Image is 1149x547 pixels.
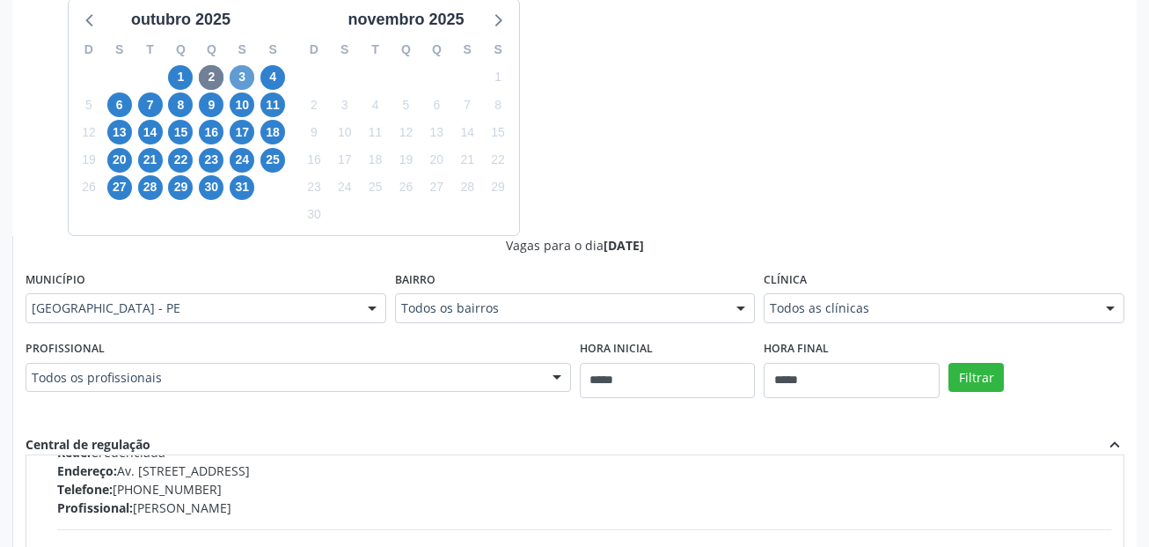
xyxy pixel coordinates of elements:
span: segunda-feira, 27 de outubro de 2025 [107,175,132,200]
span: quinta-feira, 27 de novembro de 2025 [424,175,449,200]
span: sexta-feira, 17 de outubro de 2025 [230,120,254,144]
span: sábado, 29 de novembro de 2025 [486,175,510,200]
span: sábado, 18 de outubro de 2025 [260,120,285,144]
span: segunda-feira, 10 de novembro de 2025 [333,120,357,144]
div: S [329,36,360,63]
span: sábado, 11 de outubro de 2025 [260,92,285,117]
label: Clínica [764,267,807,294]
label: Hora inicial [580,336,653,363]
span: Telefone: [57,481,113,498]
span: segunda-feira, 20 de outubro de 2025 [107,148,132,173]
span: quarta-feira, 1 de outubro de 2025 [168,65,193,90]
div: T [360,36,391,63]
span: terça-feira, 7 de outubro de 2025 [138,92,163,117]
span: Todos as clínicas [770,299,1088,317]
label: Profissional [26,336,105,363]
div: [PERSON_NAME] [57,499,1111,517]
span: quinta-feira, 13 de novembro de 2025 [424,120,449,144]
span: terça-feira, 18 de novembro de 2025 [363,148,388,173]
span: domingo, 26 de outubro de 2025 [77,175,101,200]
div: Central de regulação [26,435,150,455]
span: segunda-feira, 17 de novembro de 2025 [333,148,357,173]
span: Todos os profissionais [32,369,535,387]
div: S [483,36,514,63]
span: sexta-feira, 14 de novembro de 2025 [455,120,479,144]
span: quarta-feira, 5 de novembro de 2025 [393,92,418,117]
span: quarta-feira, 26 de novembro de 2025 [393,175,418,200]
div: Av. [STREET_ADDRESS] [57,462,1111,480]
span: terça-feira, 4 de novembro de 2025 [363,92,388,117]
span: sexta-feira, 31 de outubro de 2025 [230,175,254,200]
span: quarta-feira, 22 de outubro de 2025 [168,148,193,173]
span: terça-feira, 28 de outubro de 2025 [138,175,163,200]
div: Q [391,36,421,63]
span: Endereço: [57,462,117,479]
div: D [299,36,330,63]
span: quarta-feira, 8 de outubro de 2025 [168,92,193,117]
span: domingo, 19 de outubro de 2025 [77,148,101,173]
div: S [452,36,483,63]
span: domingo, 2 de novembro de 2025 [302,92,326,117]
span: sábado, 1 de novembro de 2025 [486,65,510,90]
span: domingo, 30 de novembro de 2025 [302,203,326,227]
span: sábado, 25 de outubro de 2025 [260,148,285,173]
div: Q [421,36,452,63]
span: quarta-feira, 15 de outubro de 2025 [168,120,193,144]
span: quinta-feira, 2 de outubro de 2025 [199,65,223,90]
span: quinta-feira, 20 de novembro de 2025 [424,148,449,173]
span: sábado, 4 de outubro de 2025 [260,65,285,90]
span: domingo, 9 de novembro de 2025 [302,120,326,144]
span: sexta-feira, 24 de outubro de 2025 [230,148,254,173]
span: quarta-feira, 12 de novembro de 2025 [393,120,418,144]
label: Hora final [764,336,829,363]
span: quinta-feira, 16 de outubro de 2025 [199,120,223,144]
span: sábado, 15 de novembro de 2025 [486,120,510,144]
div: Q [196,36,227,63]
div: outubro 2025 [124,8,238,32]
button: Filtrar [948,363,1004,393]
span: segunda-feira, 13 de outubro de 2025 [107,120,132,144]
span: domingo, 16 de novembro de 2025 [302,148,326,173]
span: Todos os bairros [401,299,720,317]
span: sexta-feira, 10 de outubro de 2025 [230,92,254,117]
div: S [104,36,135,63]
i: expand_less [1105,435,1124,455]
span: Profissional: [57,499,133,516]
span: sexta-feira, 21 de novembro de 2025 [455,148,479,173]
label: Município [26,267,85,294]
div: Vagas para o dia [26,236,1124,255]
span: quinta-feira, 6 de novembro de 2025 [424,92,449,117]
span: [GEOGRAPHIC_DATA] - PE [32,299,350,317]
span: terça-feira, 11 de novembro de 2025 [363,120,388,144]
span: terça-feira, 14 de outubro de 2025 [138,120,163,144]
span: sexta-feira, 3 de outubro de 2025 [230,65,254,90]
div: D [74,36,105,63]
span: terça-feira, 25 de novembro de 2025 [363,175,388,200]
span: segunda-feira, 3 de novembro de 2025 [333,92,357,117]
span: quinta-feira, 23 de outubro de 2025 [199,148,223,173]
div: novembro 2025 [340,8,471,32]
span: quinta-feira, 30 de outubro de 2025 [199,175,223,200]
span: [DATE] [604,237,644,254]
span: sábado, 8 de novembro de 2025 [486,92,510,117]
span: sexta-feira, 7 de novembro de 2025 [455,92,479,117]
div: T [135,36,165,63]
span: quarta-feira, 19 de novembro de 2025 [393,148,418,173]
span: sábado, 22 de novembro de 2025 [486,148,510,173]
div: [PHONE_NUMBER] [57,480,1111,499]
label: Bairro [395,267,435,294]
span: terça-feira, 21 de outubro de 2025 [138,148,163,173]
span: segunda-feira, 24 de novembro de 2025 [333,175,357,200]
div: S [227,36,258,63]
span: segunda-feira, 6 de outubro de 2025 [107,92,132,117]
div: Q [165,36,196,63]
span: quinta-feira, 9 de outubro de 2025 [199,92,223,117]
span: domingo, 23 de novembro de 2025 [302,175,326,200]
span: domingo, 12 de outubro de 2025 [77,120,101,144]
span: quarta-feira, 29 de outubro de 2025 [168,175,193,200]
div: S [258,36,289,63]
span: domingo, 5 de outubro de 2025 [77,92,101,117]
span: sexta-feira, 28 de novembro de 2025 [455,175,479,200]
